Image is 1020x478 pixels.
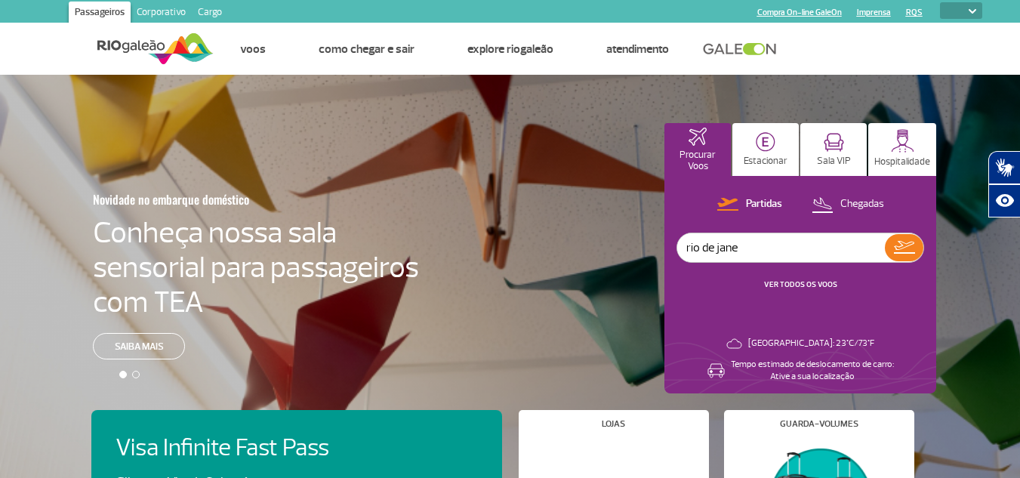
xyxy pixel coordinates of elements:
[467,42,553,57] a: Explore RIOgaleão
[93,215,419,319] h4: Conheça nossa sala sensorial para passageiros com TEA
[131,2,192,26] a: Corporativo
[664,123,731,176] button: Procurar Voos
[988,151,1020,184] button: Abrir tradutor de língua de sinais.
[606,42,669,57] a: Atendimento
[824,133,844,152] img: vipRoom.svg
[744,156,787,167] p: Estacionar
[746,197,782,211] p: Partidas
[757,8,842,17] a: Compra On-line GaleOn
[868,123,936,176] button: Hospitalidade
[713,195,787,214] button: Partidas
[780,420,858,428] h4: Guarda-volumes
[760,279,842,291] button: VER TODOS OS VOOS
[672,150,723,172] p: Procurar Voos
[988,184,1020,217] button: Abrir recursos assistivos.
[764,279,837,289] a: VER TODOS OS VOOS
[689,128,707,146] img: airplaneHomeActive.svg
[602,420,625,428] h4: Lojas
[731,359,894,383] p: Tempo estimado de deslocamento de carro: Ative a sua localização
[891,129,914,153] img: hospitality.svg
[319,42,414,57] a: Como chegar e sair
[116,434,356,462] h4: Visa Infinite Fast Pass
[69,2,131,26] a: Passageiros
[988,151,1020,217] div: Plugin de acessibilidade da Hand Talk.
[732,123,799,176] button: Estacionar
[93,183,345,215] h3: Novidade no embarque doméstico
[857,8,891,17] a: Imprensa
[817,156,851,167] p: Sala VIP
[874,156,930,168] p: Hospitalidade
[756,132,775,152] img: carParkingHome.svg
[840,197,884,211] p: Chegadas
[800,123,867,176] button: Sala VIP
[906,8,923,17] a: RQS
[93,333,185,359] a: Saiba mais
[748,338,874,350] p: [GEOGRAPHIC_DATA]: 23°C/73°F
[192,2,228,26] a: Cargo
[677,233,885,262] input: Voo, cidade ou cia aérea
[807,195,889,214] button: Chegadas
[240,42,266,57] a: Voos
